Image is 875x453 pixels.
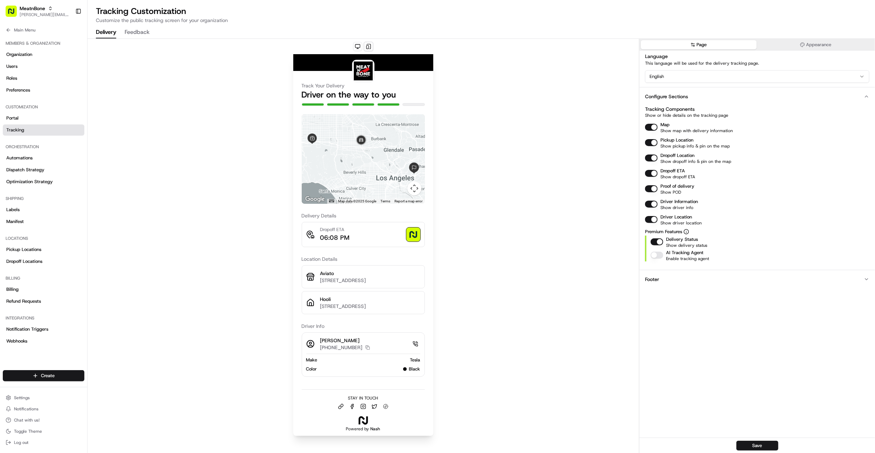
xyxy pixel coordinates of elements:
h2: Tracking Customization [96,6,867,17]
div: Start new chat [31,67,115,74]
h3: Delivery Details [302,212,425,219]
a: Roles [3,73,84,84]
span: Log out [14,440,28,445]
div: Billing [3,273,84,284]
button: Configure Sections [639,87,875,106]
button: Notifications [3,404,84,414]
span: Dropoff Locations [6,258,42,265]
p: Customize the public tracking screen for your organization [96,17,867,24]
a: Terms (opens in new tab) [381,199,391,203]
a: Automations [3,152,84,164]
p: Welcome 👋 [7,28,127,39]
p: Show dropoff ETA [660,174,695,180]
a: Report a map error [395,199,423,203]
span: [DATE] [62,128,76,133]
label: Dropoff ETA [660,168,685,174]
a: Refund Requests [3,296,84,307]
span: • [58,128,61,133]
span: API Documentation [66,157,112,164]
button: Map camera controls [407,181,421,195]
p: Show delivery status [666,243,707,248]
label: Proof of delivery [660,183,694,189]
label: Language [645,53,668,59]
p: [STREET_ADDRESS] [320,303,420,310]
button: [PERSON_NAME][EMAIL_ADDRESS][DOMAIN_NAME] [20,12,70,17]
img: Gabrielle LeFevre [7,121,18,132]
span: Make [306,357,317,363]
img: 8571987876998_91fb9ceb93ad5c398215_72.jpg [15,67,27,80]
span: Preferences [6,87,30,93]
p: Show map with delivery information [660,128,733,134]
button: Chat with us! [3,415,84,425]
button: Footer [639,270,875,288]
div: 📗 [7,157,13,163]
a: 📗Knowledge Base [4,154,56,166]
p: [PERSON_NAME] [320,337,370,344]
h3: Driver Info [302,323,425,330]
button: Toggle Theme [3,426,84,436]
input: Clear [18,45,115,53]
span: • [76,109,78,114]
a: Labels [3,204,84,215]
a: 💻API Documentation [56,154,115,166]
span: Notifications [14,406,38,412]
p: Dropoff ETA [320,226,350,233]
button: See all [108,90,127,98]
a: Users [3,61,84,72]
p: This language will be used for the delivery tracking page. [645,60,869,66]
label: AI Tracking Agent [666,250,703,256]
a: Pickup Locations [3,244,84,255]
div: 💻 [59,157,65,163]
div: Customization [3,101,84,113]
a: Open this area in Google Maps (opens a new window) [303,195,327,204]
span: Wisdom [PERSON_NAME] [22,109,75,114]
span: Webhooks [6,338,27,344]
p: Show POD [660,189,694,195]
span: Billing [6,286,19,293]
button: MeatnBone [20,5,45,12]
span: Organization [6,51,32,58]
p: Enable tracking agent [666,256,709,261]
button: Start new chat [119,69,127,78]
p: Show driver location [660,220,702,226]
img: Nash [7,7,21,21]
button: Log out [3,438,84,447]
a: Manifest [3,216,84,227]
img: logo-public_tracking_screen-MeatnBone-1688832125257.png [354,62,373,80]
div: Footer [645,276,659,283]
span: Knowledge Base [14,157,54,164]
span: Manifest [6,218,24,225]
p: [STREET_ADDRESS] [320,277,420,284]
button: Feedback [125,27,149,38]
span: Main Menu [14,27,35,33]
span: Tesla [410,357,420,363]
a: Webhooks [3,336,84,347]
span: Black [409,366,420,372]
span: Users [6,63,17,70]
div: Past conversations [7,91,47,97]
h3: Track Your Delivery [302,82,425,89]
span: Create [41,373,55,379]
span: [DATE] [80,109,94,114]
p: Show pickup info & pin on the map [660,143,730,149]
span: Pickup Locations [6,246,41,253]
div: Configure Sections [639,106,875,270]
p: Show dropoff info & pin on the map [660,159,731,164]
span: Roles [6,75,17,81]
span: Optimization Strategy [6,179,53,185]
div: Orchestration [3,141,84,152]
span: Refund Requests [6,298,41,304]
span: Pylon [70,174,85,179]
span: Automations [6,155,33,161]
p: Aviato [320,270,420,277]
a: Portal [3,113,84,124]
span: Dispatch Strategy [6,167,44,173]
div: Locations [3,233,84,244]
a: Notification Triggers [3,324,84,335]
span: Tracking [6,127,24,133]
label: Driver Information [660,199,698,204]
span: Map data ©2025 Google [338,199,377,203]
div: We're available if you need us! [31,74,96,80]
